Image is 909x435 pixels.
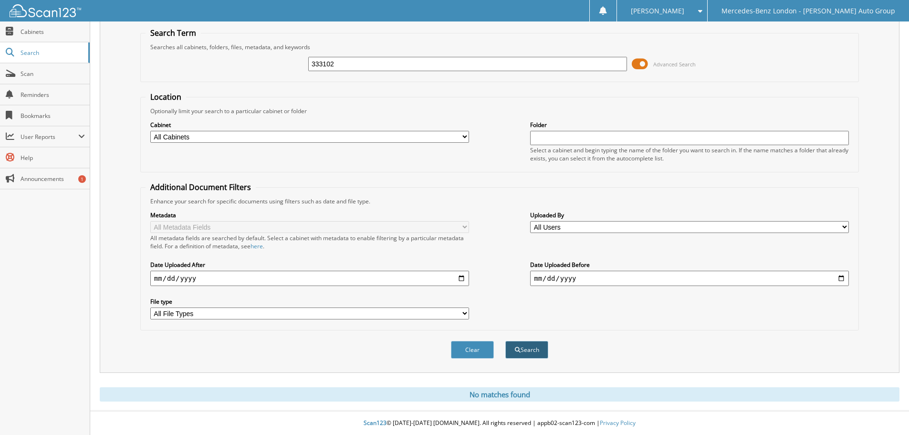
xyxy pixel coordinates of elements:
div: No matches found [100,387,899,402]
div: Enhance your search for specific documents using filters such as date and file type. [146,197,854,205]
span: Scan [21,70,85,78]
a: here [251,242,263,250]
button: Search [505,341,548,359]
span: Search [21,49,84,57]
label: File type [150,297,469,306]
label: Metadata [150,211,469,219]
span: Mercedes-Benz London - [PERSON_NAME] Auto Group [721,8,895,14]
span: Scan123 [364,419,387,427]
label: Folder [530,121,849,129]
div: All metadata fields are searched by default. Select a cabinet with metadata to enable filtering b... [150,234,469,250]
span: Cabinets [21,28,85,36]
span: User Reports [21,133,78,141]
span: Bookmarks [21,112,85,120]
label: Date Uploaded Before [530,261,849,269]
legend: Location [146,92,186,102]
legend: Additional Document Filters [146,182,256,192]
span: [PERSON_NAME] [631,8,684,14]
div: Searches all cabinets, folders, files, metadata, and keywords [146,43,854,51]
span: Reminders [21,91,85,99]
input: start [150,271,469,286]
legend: Search Term [146,28,201,38]
a: Privacy Policy [600,419,636,427]
span: Help [21,154,85,162]
div: Optionally limit your search to a particular cabinet or folder [146,107,854,115]
img: scan123-logo-white.svg [10,4,81,17]
button: Clear [451,341,494,359]
label: Date Uploaded After [150,261,469,269]
label: Uploaded By [530,211,849,219]
span: Advanced Search [653,61,696,68]
label: Cabinet [150,121,469,129]
div: © [DATE]-[DATE] [DOMAIN_NAME]. All rights reserved | appb02-scan123-com | [90,412,909,435]
input: end [530,271,849,286]
div: 1 [78,175,86,183]
span: Announcements [21,175,85,183]
div: Select a cabinet and begin typing the name of the folder you want to search in. If the name match... [530,146,849,162]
